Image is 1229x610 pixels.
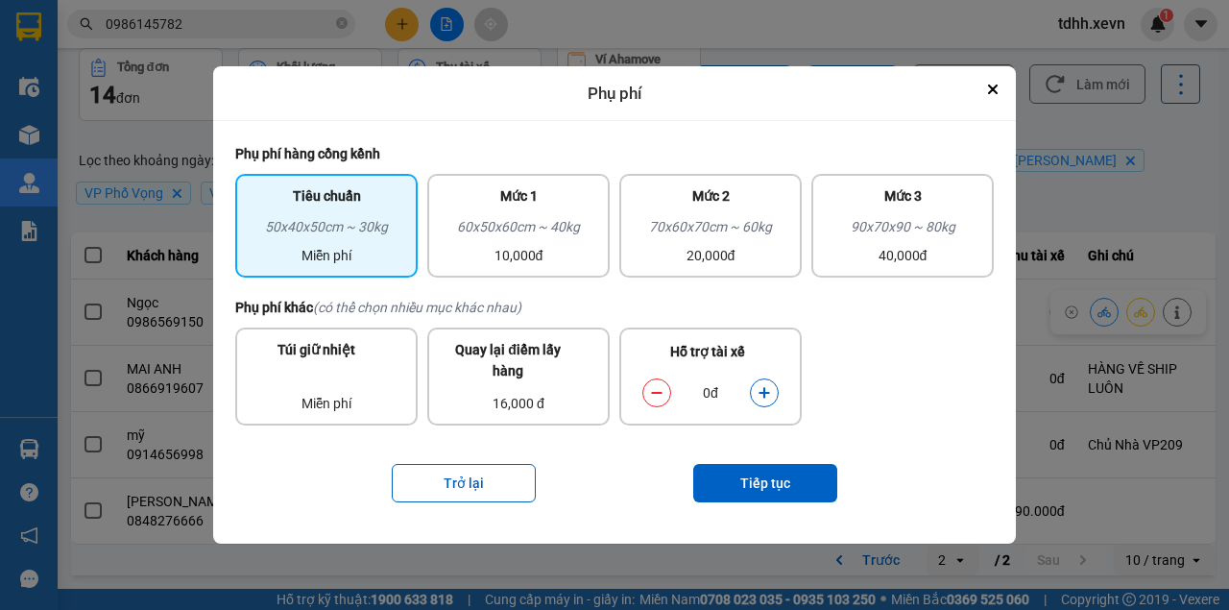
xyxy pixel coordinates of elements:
div: 90x70x90 ~ 80kg [823,216,982,245]
div: dialog [213,66,1016,545]
div: Tiêu chuẩn [247,185,406,216]
div: Túi giữ nhiệt [247,339,385,370]
div: Mức 3 [823,185,982,216]
div: 20,000đ [631,245,790,266]
div: 50x40x50cm ~ 30kg [247,216,406,245]
div: Miễn phí [247,245,406,266]
div: 0đ [671,382,750,403]
div: Phụ phí hàng cồng kềnh [235,143,994,164]
div: 16,000 đ [439,393,598,414]
div: 70x60x70cm ~ 60kg [631,216,790,245]
div: Quay lại điểm lấy hàng [439,339,577,391]
div: 60x50x60cm ~ 40kg [439,216,598,245]
div: Miễn phí [247,393,406,414]
button: Close [981,78,1004,101]
span: (có thể chọn nhiều mục khác nhau) [313,300,521,315]
button: Tiếp tục [693,464,837,502]
div: Phụ phí khác [235,297,994,318]
div: Mức 1 [439,185,598,216]
button: Trở lại [392,464,536,502]
div: 10,000đ [439,245,598,266]
div: Phụ phí [213,66,1016,122]
div: 40,000đ [823,245,982,266]
div: Mức 2 [631,185,790,216]
div: Hỗ trợ tài xế [633,341,788,374]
